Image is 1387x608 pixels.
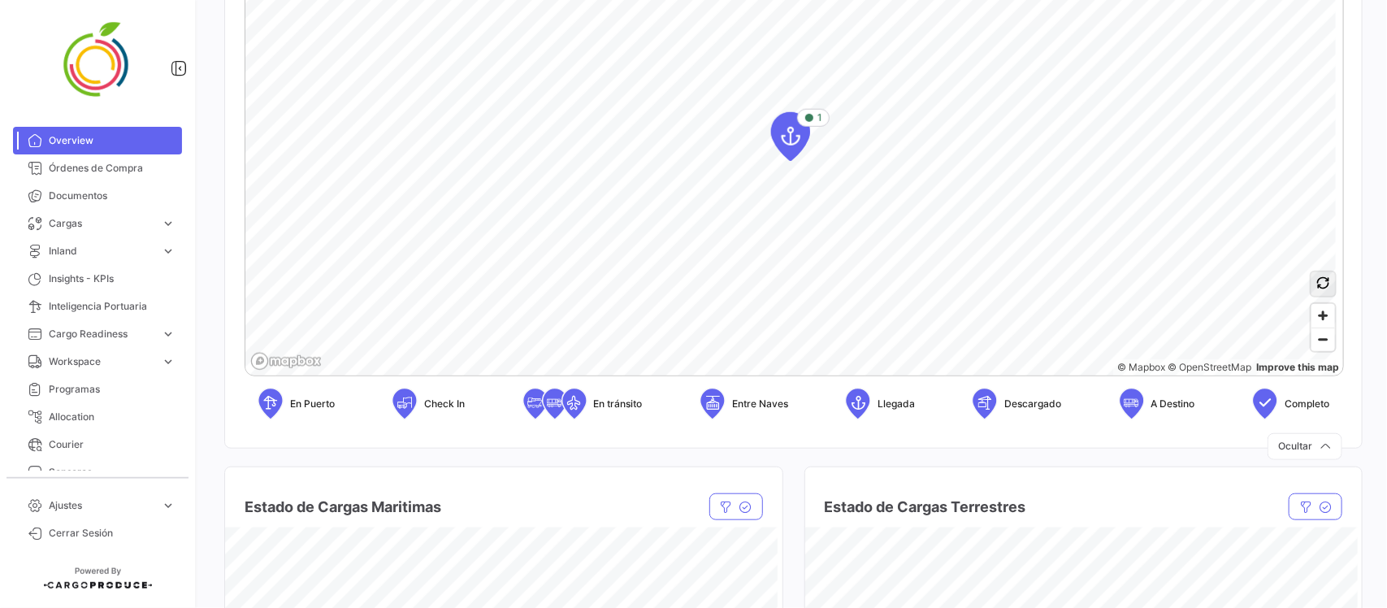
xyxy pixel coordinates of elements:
[57,20,138,101] img: 4ff2da5d-257b-45de-b8a4-5752211a35e0.png
[161,498,176,513] span: expand_more
[13,265,182,293] a: Insights - KPIs
[49,437,176,452] span: Courier
[161,354,176,369] span: expand_more
[13,154,182,182] a: Órdenes de Compra
[49,216,154,231] span: Cargas
[817,111,822,125] span: 1
[1311,304,1335,328] button: Zoom in
[49,354,154,369] span: Workspace
[1151,397,1195,411] span: A Destino
[49,410,176,424] span: Allocation
[49,133,176,148] span: Overview
[424,397,465,411] span: Check In
[161,327,176,341] span: expand_more
[1168,361,1252,373] a: OpenStreetMap
[878,397,915,411] span: Llegada
[13,376,182,403] a: Programas
[13,127,182,154] a: Overview
[732,397,788,411] span: Entre Naves
[13,293,182,320] a: Inteligencia Portuaria
[49,271,176,286] span: Insights - KPIs
[1004,397,1061,411] span: Descargado
[1268,433,1342,460] button: Ocultar
[250,352,322,371] a: Mapbox logo
[49,465,176,480] span: Sensores
[49,327,154,341] span: Cargo Readiness
[290,397,335,411] span: En Puerto
[49,498,154,513] span: Ajustes
[49,382,176,397] span: Programas
[1311,328,1335,351] span: Zoom out
[13,403,182,431] a: Allocation
[1256,361,1339,373] a: Map feedback
[49,526,176,541] span: Cerrar Sesión
[13,458,182,486] a: Sensores
[161,244,176,258] span: expand_more
[13,431,182,458] a: Courier
[49,161,176,176] span: Órdenes de Compra
[49,244,154,258] span: Inland
[245,496,441,519] h4: Estado de Cargas Maritimas
[771,112,810,161] div: Map marker
[49,189,176,203] span: Documentos
[161,216,176,231] span: expand_more
[1117,361,1165,373] a: Mapbox
[825,496,1026,519] h4: Estado de Cargas Terrestres
[13,182,182,210] a: Documentos
[1311,328,1335,351] button: Zoom out
[594,397,643,411] span: En tránsito
[49,299,176,314] span: Inteligencia Portuaria
[1285,397,1329,411] span: Completo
